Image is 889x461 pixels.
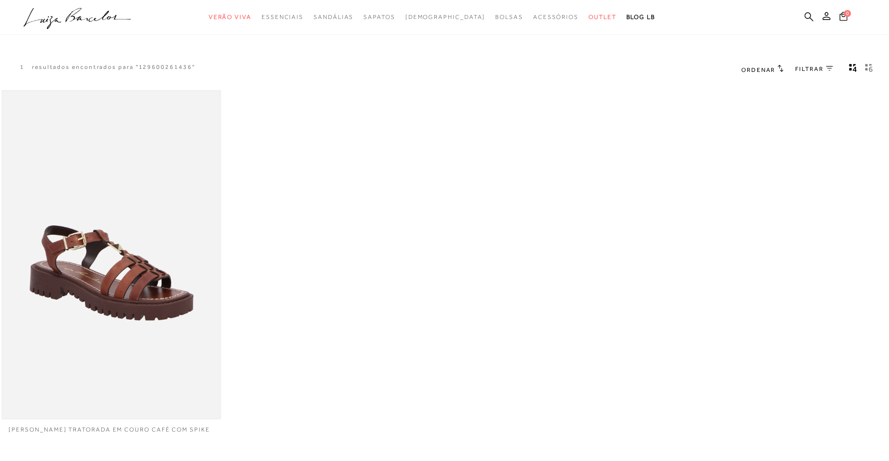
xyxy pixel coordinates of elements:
span: 0 [844,10,851,17]
a: categoryNavScreenReaderText [495,8,523,26]
img: SANDÁLIA TRATORADA EM COURO CAFÉ COM SPIKE [2,91,220,418]
span: FILTRAR [796,65,824,73]
a: categoryNavScreenReaderText [262,8,303,26]
span: Ordenar [741,66,775,73]
a: categoryNavScreenReaderText [589,8,616,26]
span: Acessórios [533,13,579,20]
a: noSubCategoriesText [405,8,486,26]
a: [PERSON_NAME] TRATORADA EM COURO CAFÉ COM SPIKE [1,420,221,434]
span: Essenciais [262,13,303,20]
button: 0 [837,11,851,24]
button: gridText6Desc [862,63,876,76]
a: BLOG LB [626,8,655,26]
a: categoryNavScreenReaderText [313,8,353,26]
a: categoryNavScreenReaderText [533,8,579,26]
a: categoryNavScreenReaderText [209,8,252,26]
span: [DEMOGRAPHIC_DATA] [405,13,486,20]
a: categoryNavScreenReaderText [363,8,395,26]
p: 1 [20,63,24,71]
button: Mostrar 4 produtos por linha [846,63,860,76]
span: Sapatos [363,13,395,20]
span: Outlet [589,13,616,20]
span: BLOG LB [626,13,655,20]
span: Sandálias [313,13,353,20]
: resultados encontrados para "129600261436" [32,63,195,71]
span: Verão Viva [209,13,252,20]
span: Bolsas [495,13,523,20]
